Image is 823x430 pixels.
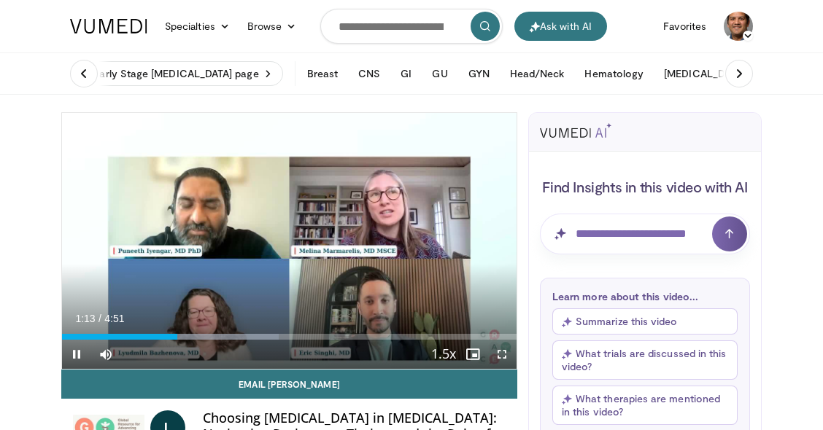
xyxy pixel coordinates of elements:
[320,9,503,44] input: Search topics, interventions
[655,59,754,88] button: [MEDICAL_DATA]
[552,340,738,380] button: What trials are discussed in this video?
[70,19,147,34] img: VuMedi Logo
[724,12,753,41] img: Avatar
[61,61,283,86] a: Visit Early Stage [MEDICAL_DATA] page
[501,59,573,88] button: Head/Neck
[576,59,652,88] button: Hematology
[156,12,239,41] a: Specialties
[61,370,517,399] a: Email [PERSON_NAME]
[540,214,750,254] input: Question for AI
[239,12,306,41] a: Browse
[460,59,498,88] button: GYN
[552,290,738,302] p: Learn more about this video...
[654,12,715,41] a: Favorites
[392,59,420,88] button: GI
[62,334,517,340] div: Progress Bar
[62,113,517,369] video-js: Video Player
[540,177,750,196] h4: Find Insights in this video with AI
[349,59,389,88] button: CNS
[423,59,456,88] button: GU
[552,386,738,425] button: What therapies are mentioned in this video?
[514,12,607,41] button: Ask with AI
[487,340,517,369] button: Fullscreen
[429,340,458,369] button: Playback Rate
[75,313,95,324] span: 1:13
[62,340,91,369] button: Pause
[298,59,347,88] button: Breast
[458,340,487,369] button: Enable picture-in-picture mode
[98,313,101,324] span: /
[540,123,611,138] img: vumedi-ai-logo.svg
[104,313,124,324] span: 4:51
[91,340,120,369] button: Mute
[552,308,738,335] button: Summarize this video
